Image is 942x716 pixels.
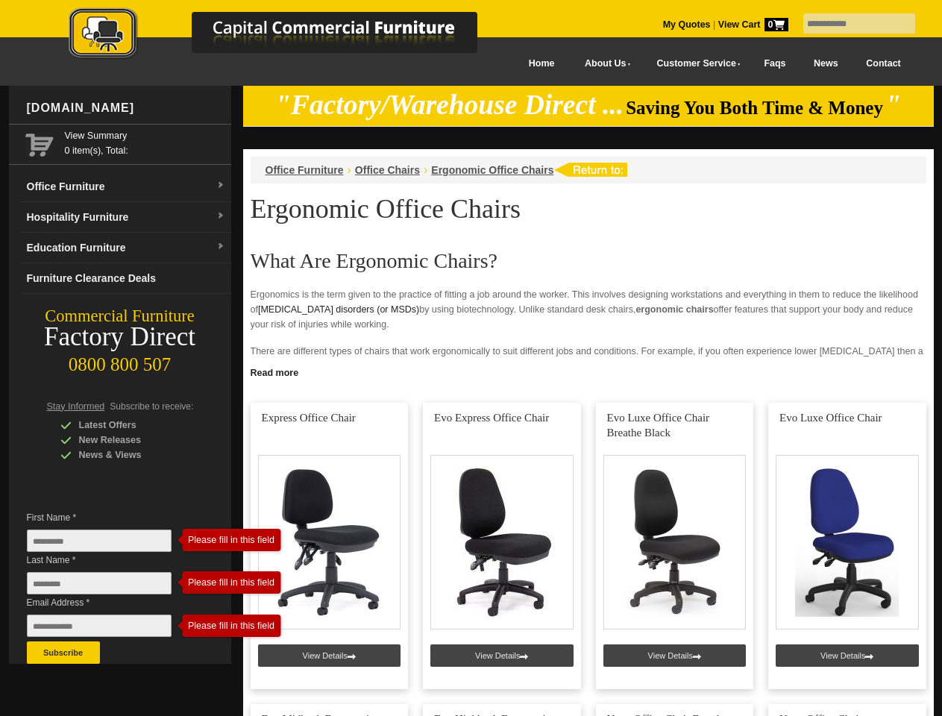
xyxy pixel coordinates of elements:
[764,18,788,31] span: 0
[663,19,711,30] a: My Quotes
[258,304,419,315] a: [MEDICAL_DATA] disorders (or MSDs)
[431,164,553,176] a: Ergonomic Office Chairs
[251,287,926,332] p: Ergonomics is the term given to the practice of fitting a job around the worker. This involves de...
[251,344,926,374] p: There are different types of chairs that work ergonomically to suit different jobs and conditions...
[27,572,172,594] input: Last Name *
[9,327,231,348] div: Factory Direct
[21,263,231,294] a: Furniture Clearance Deals
[60,433,202,447] div: New Releases
[110,401,193,412] span: Subscribe to receive:
[9,347,231,375] div: 0800 800 507
[635,304,713,315] strong: ergonomic chairs
[885,89,901,120] em: "
[47,401,105,412] span: Stay Informed
[21,86,231,131] div: [DOMAIN_NAME]
[251,250,926,272] h2: What Are Ergonomic Chairs?
[9,306,231,327] div: Commercial Furniture
[216,181,225,190] img: dropdown
[216,242,225,251] img: dropdown
[800,47,852,81] a: News
[275,89,624,120] em: "Factory/Warehouse Direct ...
[182,577,269,588] div: Please fill in this field
[243,362,934,380] a: Click to read more
[28,7,550,62] img: Capital Commercial Furniture Logo
[553,163,627,177] img: return to
[182,535,269,545] div: Please fill in this field
[27,615,172,637] input: Email Address *
[21,172,231,202] a: Office Furnituredropdown
[27,530,172,552] input: First Name *
[355,164,420,176] a: Office Chairs
[424,163,427,178] li: ›
[21,233,231,263] a: Education Furnituredropdown
[348,163,351,178] li: ›
[626,98,883,118] span: Saving You Both Time & Money
[21,202,231,233] a: Hospitality Furnituredropdown
[182,621,269,631] div: Please fill in this field
[27,595,194,610] span: Email Address *
[750,47,800,81] a: Faqs
[27,641,100,664] button: Subscribe
[251,195,926,223] h1: Ergonomic Office Chairs
[65,128,225,156] span: 0 item(s), Total:
[65,128,225,143] a: View Summary
[28,7,550,66] a: Capital Commercial Furniture Logo
[216,212,225,221] img: dropdown
[715,19,788,30] a: View Cart0
[60,418,202,433] div: Latest Offers
[27,553,194,568] span: Last Name *
[60,447,202,462] div: News & Views
[640,47,750,81] a: Customer Service
[27,510,194,525] span: First Name *
[718,19,788,30] strong: View Cart
[266,164,344,176] a: Office Furniture
[852,47,914,81] a: Contact
[568,47,640,81] a: About Us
